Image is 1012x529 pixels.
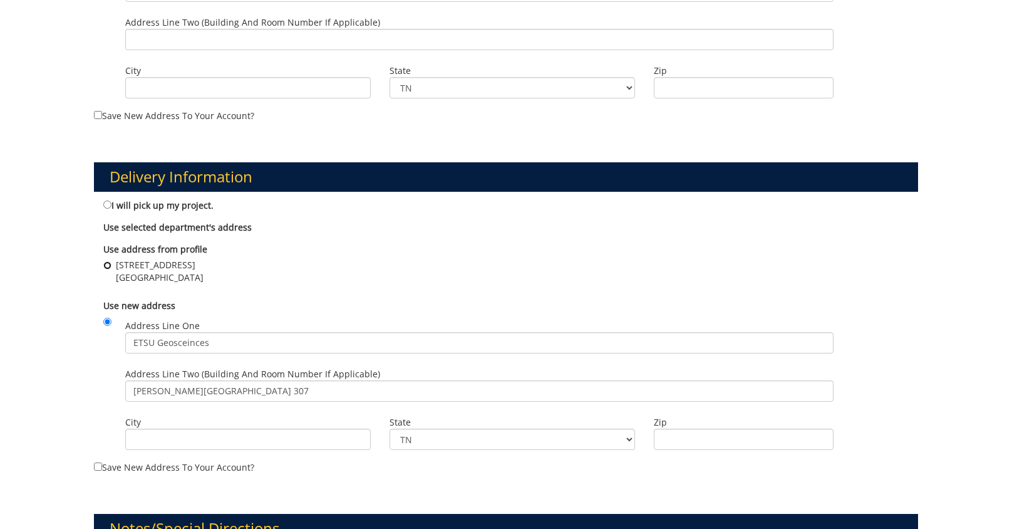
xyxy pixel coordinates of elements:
[654,77,834,98] input: Zip
[125,429,371,450] input: City
[103,221,252,233] b: Use selected department's address
[654,416,834,429] label: Zip
[125,332,834,354] input: Address Line One
[125,65,371,77] label: City
[103,300,175,312] b: Use new address
[103,198,214,212] label: I will pick up my project.
[125,29,834,50] input: Address Line Two (Building and Room Number if applicable)
[103,201,111,209] input: I will pick up my project.
[103,243,207,255] b: Use address from profile
[125,416,371,429] label: City
[654,65,834,77] label: Zip
[390,416,635,429] label: State
[125,320,834,354] label: Address Line One
[116,259,204,271] span: [STREET_ADDRESS]
[94,162,919,191] h3: Delivery Information
[654,429,834,450] input: Zip
[103,261,111,270] input: [STREET_ADDRESS] [GEOGRAPHIC_DATA]
[116,271,204,284] span: [GEOGRAPHIC_DATA]
[125,380,834,402] input: Address Line Two (Building and Room Number if applicable)
[94,111,102,119] input: Save new address to your account?
[125,16,834,50] label: Address Line Two (Building and Room Number if applicable)
[125,77,371,98] input: City
[94,463,102,471] input: Save new address to your account?
[125,368,834,402] label: Address Line Two (Building and Room Number if applicable)
[390,65,635,77] label: State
